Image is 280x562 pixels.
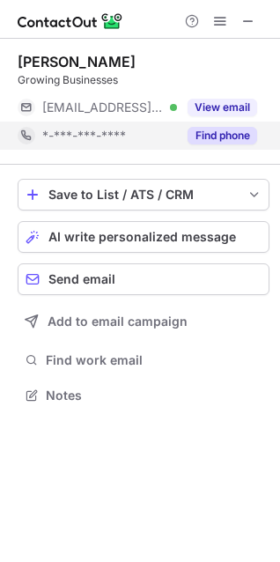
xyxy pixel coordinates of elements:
[18,179,269,211] button: save-profile-one-click
[46,352,262,368] span: Find work email
[42,100,164,115] span: [EMAIL_ADDRESS][DOMAIN_NAME]
[18,53,136,70] div: [PERSON_NAME]
[188,99,257,116] button: Reveal Button
[18,72,269,88] div: Growing Businesses
[48,188,239,202] div: Save to List / ATS / CRM
[18,383,269,408] button: Notes
[48,272,115,286] span: Send email
[188,127,257,144] button: Reveal Button
[48,314,188,329] span: Add to email campaign
[18,306,269,337] button: Add to email campaign
[18,11,123,32] img: ContactOut v5.3.10
[18,348,269,373] button: Find work email
[48,230,236,244] span: AI write personalized message
[18,263,269,295] button: Send email
[46,388,262,403] span: Notes
[18,221,269,253] button: AI write personalized message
